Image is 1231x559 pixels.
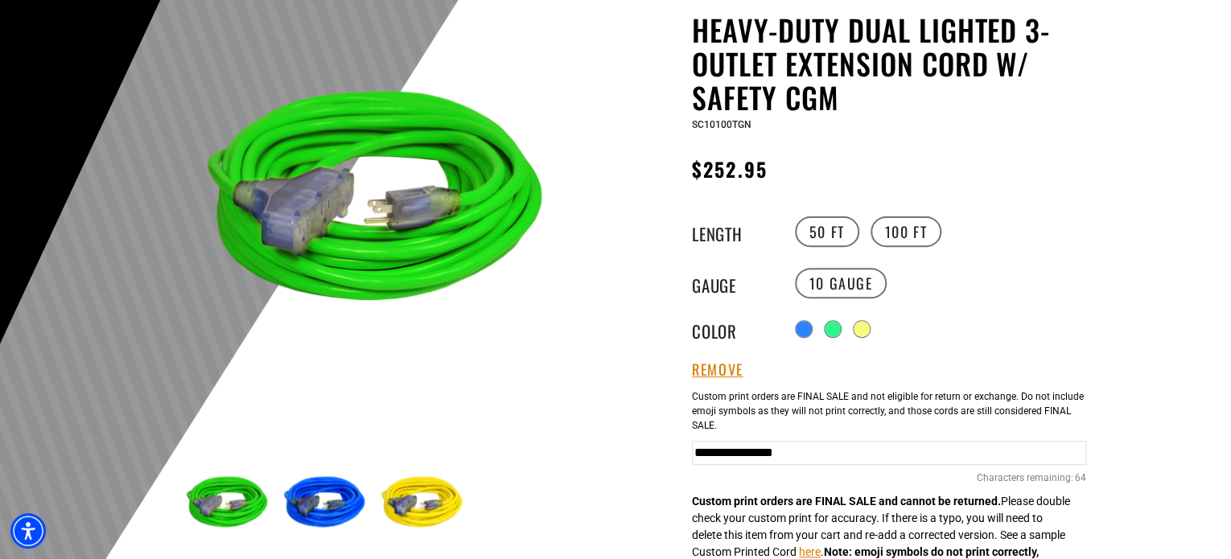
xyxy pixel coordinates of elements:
label: 10 Gauge [795,268,887,298]
input: Green Cables [692,441,1086,465]
h1: Heavy-Duty Dual Lighted 3-Outlet Extension Cord w/ Safety CGM [692,13,1086,114]
span: SC10100TGN [692,119,751,130]
img: yellow [375,458,468,552]
span: $252.95 [692,154,768,183]
legend: Gauge [692,273,772,294]
legend: Length [692,221,772,242]
span: 64 [1075,471,1086,485]
legend: Color [692,319,772,339]
div: Accessibility Menu [10,513,46,549]
label: 50 FT [795,216,859,247]
img: neon green [180,16,568,404]
button: Remove [692,361,743,379]
img: neon green [180,458,274,552]
img: blue [278,458,371,552]
span: Characters remaining: [977,472,1073,483]
label: 100 FT [871,216,942,247]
